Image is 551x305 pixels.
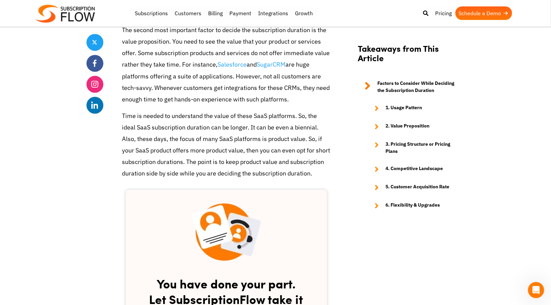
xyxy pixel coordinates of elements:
iframe: Intercom live chat [528,282,544,298]
a: Subscriptions [132,6,172,20]
a: Integrations [255,6,292,20]
a: Pricing [432,6,455,20]
img: blog-inner scetion [192,203,261,261]
strong: 1. Usage Pattern [386,104,422,113]
strong: 4. Competitive Landscape [386,165,443,173]
a: 3. Pricing Structure or Pricing Plans [368,141,458,155]
a: 1. Usage Pattern [368,104,458,113]
a: Billing [205,6,226,20]
img: Subscriptionflow [36,5,95,23]
strong: 2. Value Proposition [386,123,430,131]
strong: 3. Pricing Structure or Pricing Plans [386,141,458,155]
a: Salesforce [218,61,247,68]
a: 6. Flexibility & Upgrades [368,202,458,210]
a: Factors to Consider While Deciding the Subscription Duration [358,80,458,94]
strong: Factors to Consider While Deciding the Subscription Duration [378,80,458,94]
strong: 6. Flexibility & Upgrades [386,202,440,210]
strong: 5. Customer Acquisition Rate [386,184,450,192]
a: Growth [292,6,317,20]
a: 2. Value Proposition [368,123,458,131]
a: SugarCRM [257,61,286,68]
a: 5. Customer Acquisition Rate [368,184,458,192]
h2: Takeaways from This Article [358,44,458,70]
p: The second most important factor to decide the subscription duration is the value proposition. Yo... [122,24,330,105]
a: Schedule a Demo [455,6,512,20]
a: Payment [226,6,255,20]
p: Time is needed to understand the value of these SaaS platforms. So, the ideal SaaS subscription d... [122,110,330,180]
a: 4. Competitive Landscape [368,165,458,173]
a: Customers [172,6,205,20]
